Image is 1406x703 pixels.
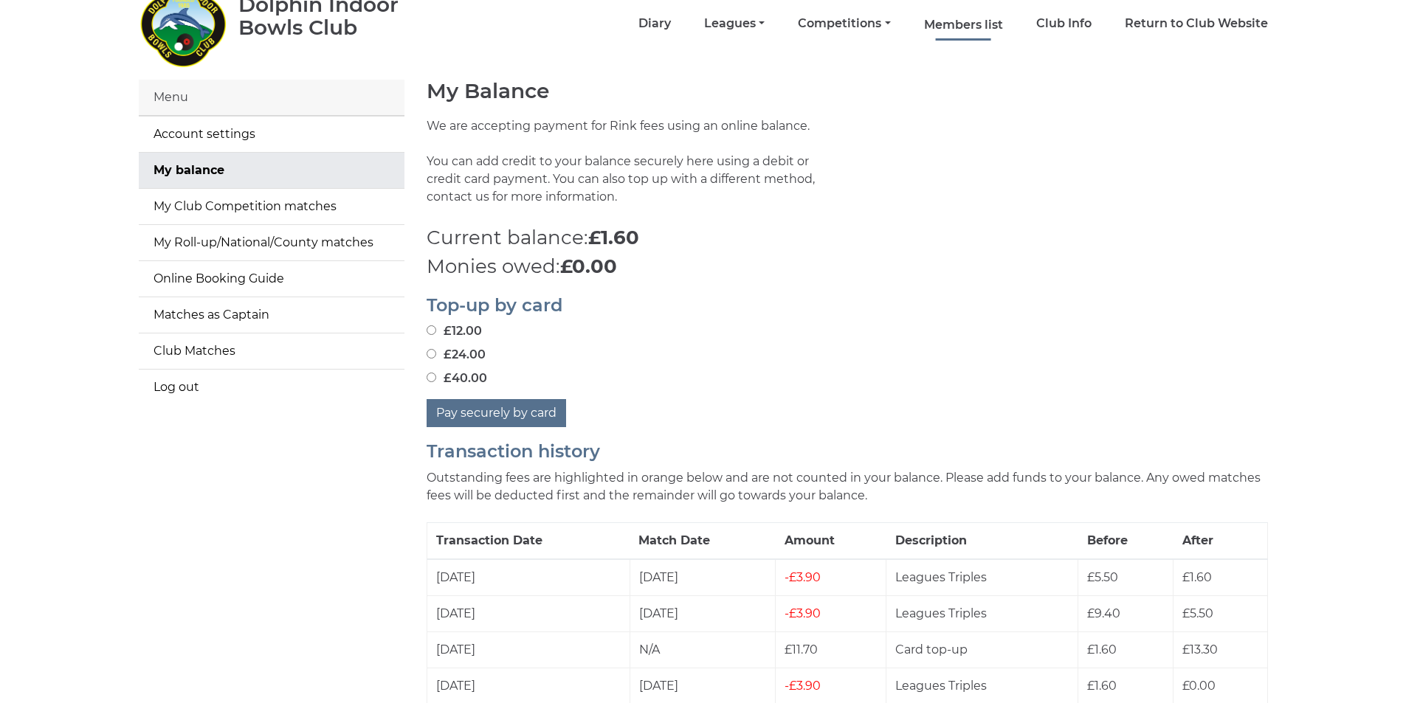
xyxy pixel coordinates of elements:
[886,631,1078,668] td: Card top-up
[139,117,404,152] a: Account settings
[139,80,404,116] div: Menu
[785,570,821,584] span: £3.90
[427,522,630,559] th: Transaction Date
[1125,15,1268,32] a: Return to Club Website
[427,346,486,364] label: £24.00
[139,153,404,188] a: My balance
[1036,15,1092,32] a: Club Info
[427,325,436,335] input: £12.00
[427,252,1268,281] p: Monies owed:
[1182,606,1213,620] span: £5.50
[139,370,404,405] a: Log out
[704,15,765,32] a: Leagues
[886,559,1078,596] td: Leagues Triples
[886,522,1078,559] th: Description
[427,80,1268,103] h1: My Balance
[630,631,776,668] td: N/A
[1087,679,1117,693] span: £1.60
[630,522,776,559] th: Match Date
[1182,643,1218,657] span: £13.30
[1087,643,1117,657] span: £1.60
[785,606,821,620] span: £3.90
[427,370,487,387] label: £40.00
[1087,606,1120,620] span: £9.40
[139,225,404,260] a: My Roll-up/National/County matches
[886,595,1078,631] td: Leagues Triples
[427,559,630,596] td: [DATE]
[427,322,482,340] label: £12.00
[139,189,404,224] a: My Club Competition matches
[638,15,671,32] a: Diary
[427,349,436,359] input: £24.00
[1182,570,1212,584] span: £1.60
[785,643,818,657] span: £11.70
[1174,522,1267,559] th: After
[139,261,404,297] a: Online Booking Guide
[427,442,1268,461] h2: Transaction history
[427,296,1268,315] h2: Top-up by card
[427,595,630,631] td: [DATE]
[427,469,1268,505] p: Outstanding fees are highlighted in orange below and are not counted in your balance. Please add ...
[139,333,404,369] a: Club Matches
[1182,679,1216,693] span: £0.00
[427,399,566,427] button: Pay securely by card
[630,559,776,596] td: [DATE]
[560,254,617,278] strong: £0.00
[785,679,821,693] span: £3.90
[630,595,776,631] td: [DATE]
[427,117,836,224] p: We are accepting payment for Rink fees using an online balance. You can add credit to your balanc...
[1078,522,1174,559] th: Before
[139,297,404,333] a: Matches as Captain
[924,17,1003,33] a: Members list
[588,226,639,249] strong: £1.60
[427,224,1268,252] p: Current balance:
[427,373,436,382] input: £40.00
[776,522,886,559] th: Amount
[798,15,890,32] a: Competitions
[427,631,630,668] td: [DATE]
[1087,570,1118,584] span: £5.50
